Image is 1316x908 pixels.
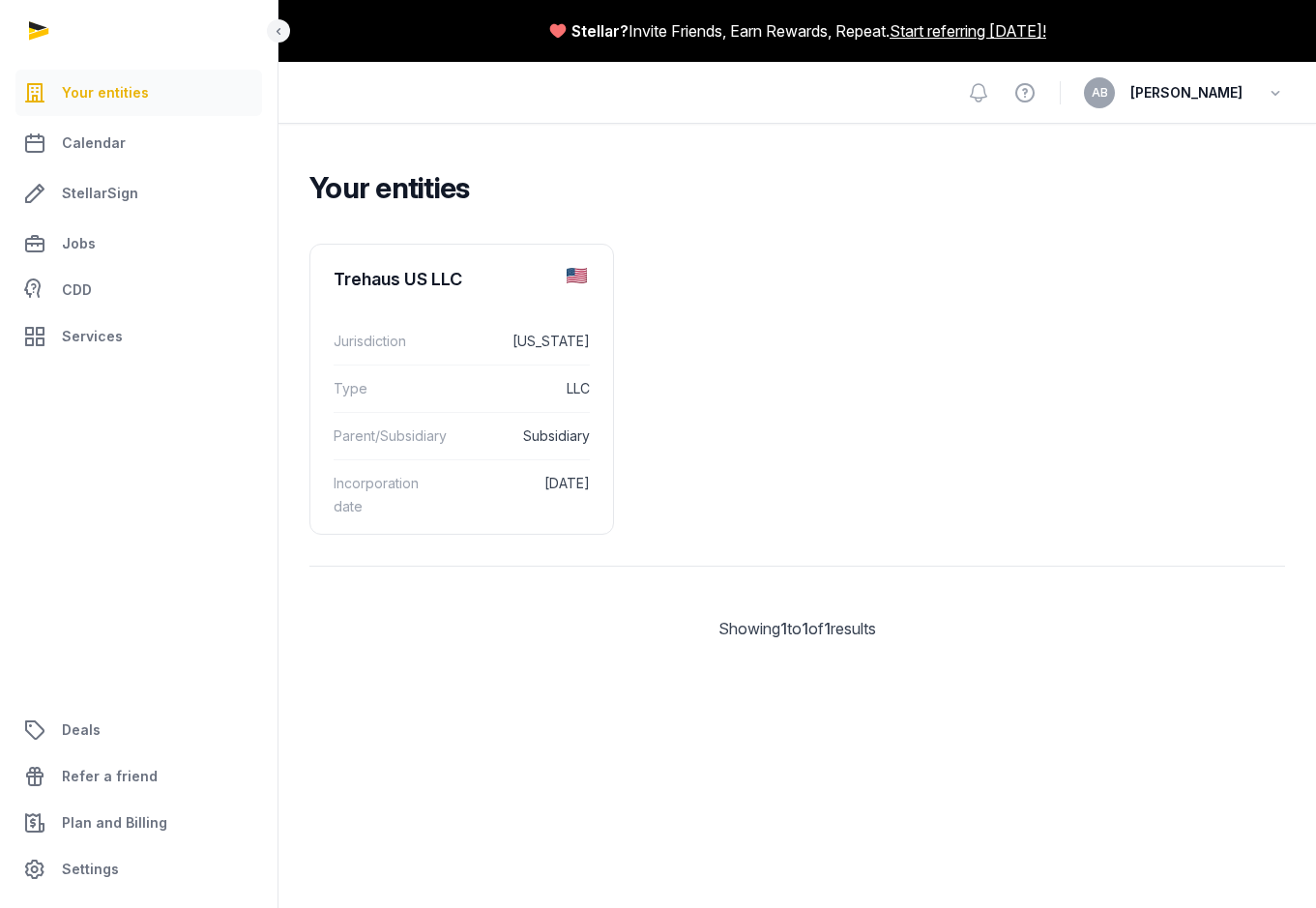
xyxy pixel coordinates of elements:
[15,220,262,267] a: Jobs
[567,268,587,283] img: us.png
[446,377,590,400] dd: LLC
[1084,77,1115,108] button: AB
[15,170,262,217] a: StellarSign
[62,132,126,155] span: Calendar
[452,425,590,448] dd: Subsidiary
[62,765,158,788] span: Refer a friend
[1092,87,1108,99] span: AB
[62,858,119,881] span: Settings
[62,81,149,104] span: Your entities
[334,425,436,448] dt: Parent/Subsidiary
[15,271,262,309] a: CDD
[890,19,1046,43] a: Start referring [DATE]!
[15,70,262,116] a: Your entities
[15,120,262,166] a: Calendar
[15,753,262,800] a: Refer a friend
[824,619,831,638] span: 1
[62,278,92,302] span: CDD
[309,617,1285,640] div: Showing to of results
[62,718,101,742] span: Deals
[802,619,808,638] span: 1
[62,325,123,348] span: Services
[780,619,787,638] span: 1
[62,232,96,255] span: Jobs
[15,800,262,846] a: Plan and Billing
[310,245,613,545] a: Trehaus US LLCJurisdiction[US_STATE]TypeLLCParent/SubsidiarySubsidiaryIncorporation date[DATE]
[446,330,590,353] dd: [US_STATE]
[62,182,138,205] span: StellarSign
[15,846,262,893] a: Settings
[446,472,590,518] dd: [DATE]
[1130,81,1243,104] span: [PERSON_NAME]
[334,268,462,291] div: Trehaus US LLC
[309,170,1270,205] h2: Your entities
[334,377,430,400] dt: Type
[571,19,629,43] span: Stellar?
[62,811,167,835] span: Plan and Billing
[334,472,430,518] dt: Incorporation date
[334,330,430,353] dt: Jurisdiction
[15,313,262,360] a: Services
[15,707,262,753] a: Deals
